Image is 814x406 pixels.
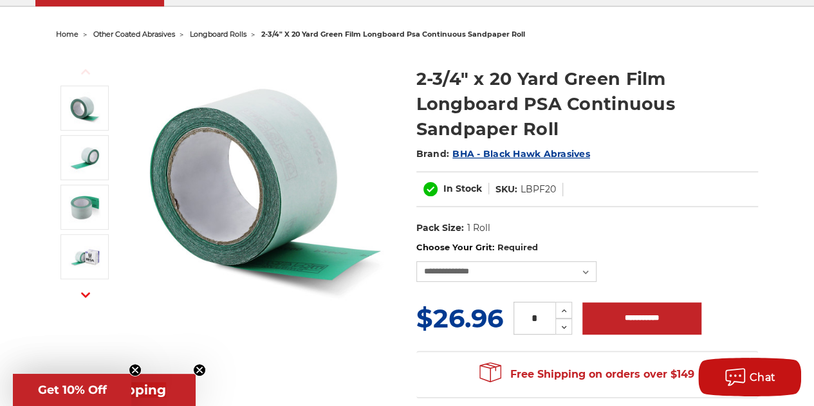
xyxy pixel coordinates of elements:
label: Choose Your Grit: [416,241,758,254]
img: Woodworking optimized 2 3/4" x 20-yard PSA Green Film Sandpaper Roll for superior finish. [69,191,101,223]
button: Chat [698,358,801,396]
small: Required [497,242,537,252]
span: Free Shipping on orders over $149 [479,362,694,387]
h1: 2-3/4" x 20 Yard Green Film Longboard PSA Continuous Sandpaper Roll [416,66,758,142]
span: In Stock [443,183,482,194]
img: Premium Green Film Sandpaper Roll with PSA for professional-grade sanding, 2 3/4" x 20 yards. [69,142,101,174]
dd: LBPF20 [521,183,556,196]
span: Chat [750,371,776,383]
button: Close teaser [129,364,142,376]
span: $26.96 [416,302,503,334]
span: 2-3/4" x 20 yard green film longboard psa continuous sandpaper roll [261,30,525,39]
a: other coated abrasives [93,30,175,39]
button: Next [70,281,101,309]
a: home [56,30,79,39]
img: Premium Green Film Sandpaper Roll with PSA for professional-grade sanding, 2 3/4" x 20 yards. [136,53,394,310]
button: Close teaser [193,364,206,376]
span: Get 10% Off [38,383,107,397]
span: Brand: [416,148,450,160]
dt: Pack Size: [416,221,464,235]
img: Automotive preparation Green Film Sandpaper Roll with PSA, size 2 3/4" x 20 yards. [69,241,101,273]
button: Previous [70,58,101,86]
a: BHA - Black Hawk Abrasives [452,148,590,160]
div: Get Free ShippingClose teaser [13,374,196,406]
dt: SKU: [495,183,517,196]
dd: 1 Roll [467,221,490,235]
img: Premium Green Film Sandpaper Roll with PSA for professional-grade sanding, 2 3/4" x 20 yards. [69,92,101,124]
div: Get 10% OffClose teaser [13,374,131,406]
a: longboard rolls [190,30,246,39]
